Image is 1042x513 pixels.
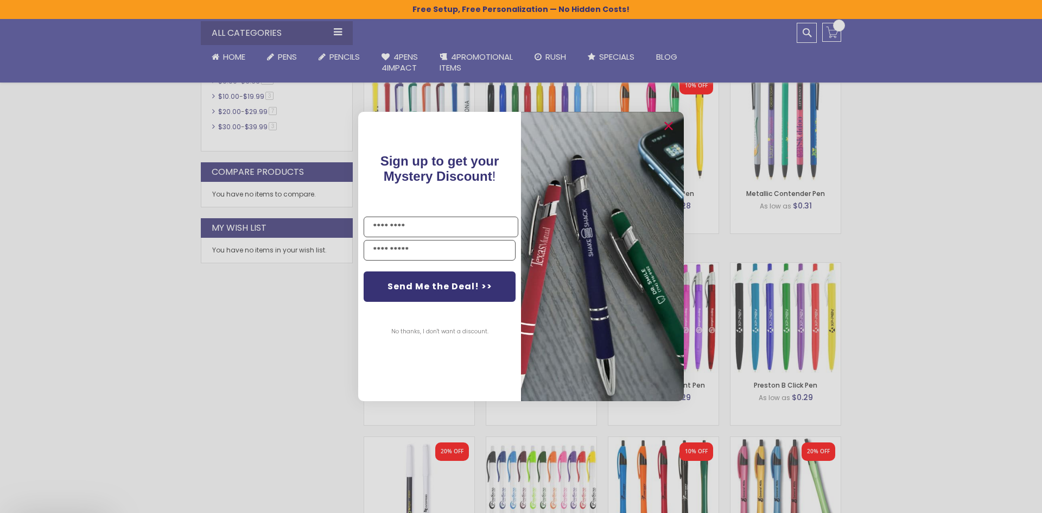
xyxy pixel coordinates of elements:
img: pop-up-image [521,112,684,401]
button: Send Me the Deal! >> [364,271,516,302]
button: Close dialog [660,117,677,135]
span: Sign up to get your Mystery Discount [380,154,499,183]
span: ! [380,154,499,183]
button: No thanks, I don't want a discount. [386,318,494,345]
